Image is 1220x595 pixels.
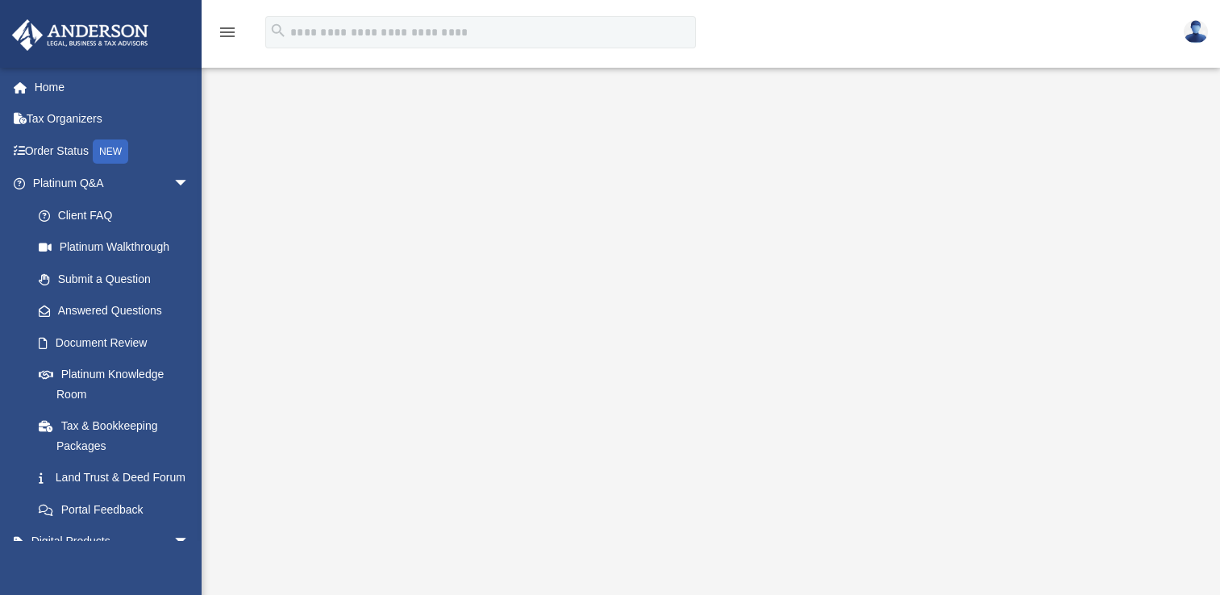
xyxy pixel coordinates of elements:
a: Client FAQ [23,199,214,231]
span: arrow_drop_down [173,168,206,201]
a: menu [218,28,237,42]
img: Anderson Advisors Platinum Portal [7,19,153,51]
iframe: <span data-mce-type="bookmark" style="display: inline-block; width: 0px; overflow: hidden; line-h... [273,96,1144,580]
i: search [269,22,287,40]
a: Order StatusNEW [11,135,214,168]
a: Answered Questions [23,295,214,327]
a: Document Review [23,327,214,359]
a: Tax Organizers [11,103,214,135]
div: NEW [93,139,128,164]
a: Platinum Q&Aarrow_drop_down [11,168,214,200]
a: Submit a Question [23,263,214,295]
a: Platinum Walkthrough [23,231,206,264]
a: Digital Productsarrow_drop_down [11,526,214,558]
a: Home [11,71,214,103]
a: Tax & Bookkeeping Packages [23,410,214,462]
a: Portal Feedback [23,493,214,526]
img: User Pic [1184,20,1208,44]
a: Platinum Knowledge Room [23,359,214,410]
a: Land Trust & Deed Forum [23,462,214,494]
span: arrow_drop_down [173,526,206,559]
i: menu [218,23,237,42]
